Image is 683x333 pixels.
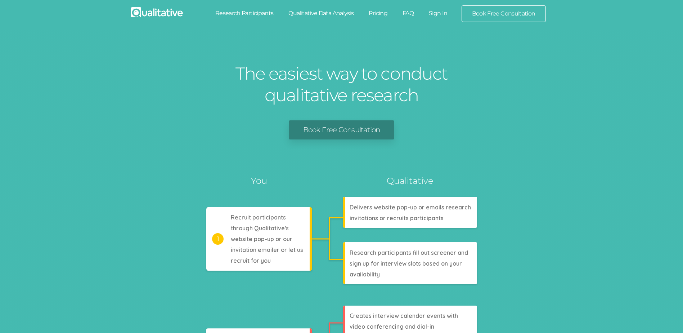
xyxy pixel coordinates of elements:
tspan: availability [350,271,380,278]
a: FAQ [395,5,421,21]
tspan: website pop-up or our [231,235,292,243]
a: Pricing [361,5,395,21]
img: Qualitative [131,7,183,17]
tspan: video conferencing and dial-in [350,323,434,330]
tspan: Creates interview calendar events with [350,312,458,319]
tspan: 1 [216,235,219,243]
a: Qualitative Data Analysis [281,5,361,21]
tspan: Recruit participants [231,214,286,221]
tspan: invitation emailer or let us [231,246,303,253]
tspan: Delivers website pop-up or emails research [350,204,471,211]
h1: The easiest way to conduct qualitative research [234,63,450,106]
tspan: Qualitative [387,176,433,186]
tspan: sign up for interview slots based on your [350,260,462,267]
tspan: invitations or recruits participants [350,214,444,222]
a: Book Free Consultation [462,6,545,22]
a: Book Free Consultation [289,120,394,139]
tspan: Research participants fill out screener and [350,249,468,256]
a: Research Participants [208,5,281,21]
tspan: through Qualitative's [231,225,289,232]
a: Sign In [421,5,455,21]
tspan: recruit for you [231,257,271,264]
tspan: You [251,176,267,186]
